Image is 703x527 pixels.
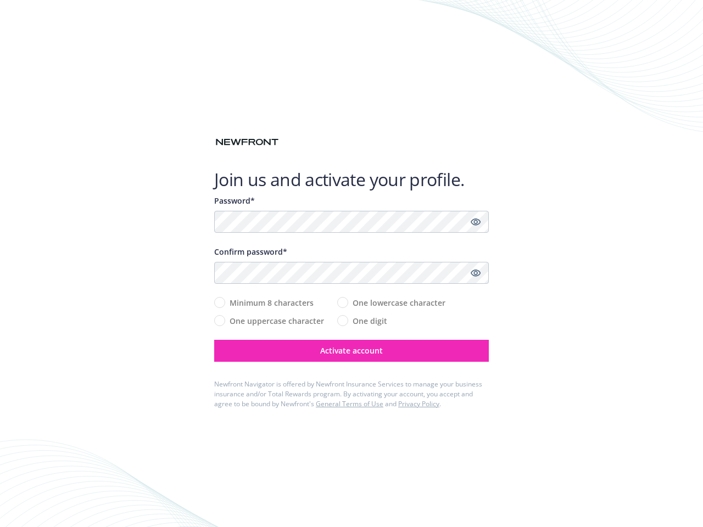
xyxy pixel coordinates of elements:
a: Show password [469,266,482,279]
input: Confirm your unique password... [214,262,489,284]
div: Newfront Navigator is offered by Newfront Insurance Services to manage your business insurance an... [214,379,489,409]
img: Newfront logo [214,136,280,148]
button: Activate account [214,340,489,362]
span: One digit [353,315,387,327]
a: General Terms of Use [316,399,383,408]
span: Activate account [320,345,383,356]
span: Minimum 8 characters [230,297,314,309]
a: Privacy Policy [398,399,439,408]
input: Enter a unique password... [214,211,489,233]
span: One uppercase character [230,315,324,327]
a: Show password [469,215,482,228]
span: One lowercase character [353,297,445,309]
span: Confirm password* [214,246,287,257]
h1: Join us and activate your profile. [214,169,489,190]
span: Password* [214,195,255,206]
